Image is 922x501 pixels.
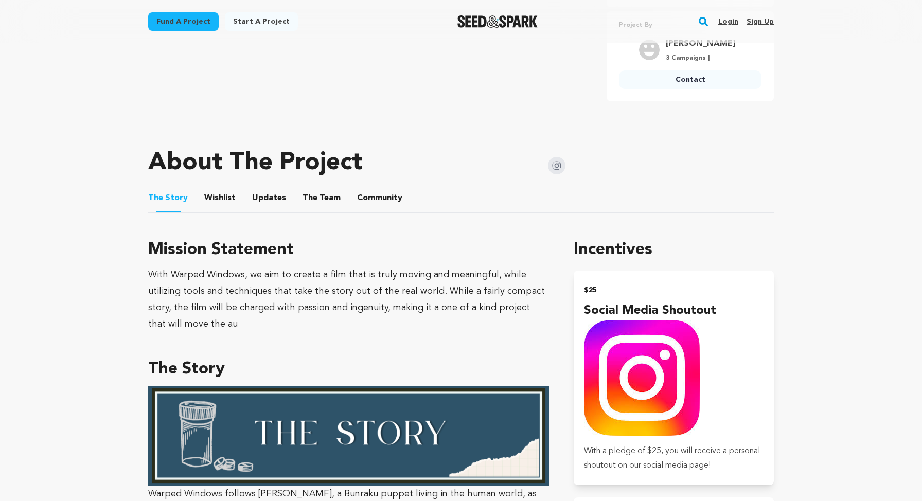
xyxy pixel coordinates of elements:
[584,283,764,297] h2: $25
[666,54,735,62] p: 3 Campaigns |
[148,357,549,382] h3: The Story
[148,266,549,332] div: With Warped Windows, we aim to create a film that is truly moving and meaningful, while utilizing...
[584,320,700,436] img: incentive
[148,192,188,204] span: Story
[225,12,298,31] a: Start a project
[303,192,317,204] span: The
[747,13,774,30] a: Sign up
[666,38,735,50] a: Goto VandeWalker Nicole profile
[252,192,286,204] span: Updates
[619,70,761,89] a: Contact
[148,386,549,486] img: 1753409859-1.png
[457,15,538,28] a: Seed&Spark Homepage
[148,192,163,204] span: The
[303,192,341,204] span: Team
[584,301,764,320] h4: Social Media Shoutout
[457,15,538,28] img: Seed&Spark Logo Dark Mode
[718,13,738,30] a: Login
[148,12,219,31] a: Fund a project
[357,192,402,204] span: Community
[204,192,236,204] span: Wishlist
[574,238,774,262] h1: Incentives
[639,40,660,60] img: user.png
[584,444,764,473] p: With a pledge of $25, you will receive a personal shoutout on our social media page!
[574,271,774,485] button: $25 Social Media Shoutout incentive With a pledge of $25, you will receive a personal shoutout on...
[148,238,549,262] h3: Mission Statement
[548,157,565,174] img: Seed&Spark Instagram Icon
[148,151,362,175] h1: About The Project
